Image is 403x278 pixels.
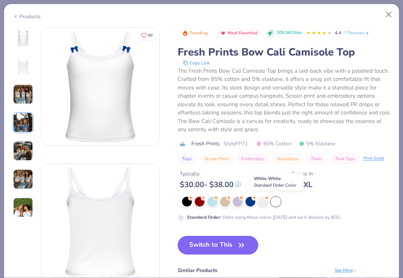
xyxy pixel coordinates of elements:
img: User generated content [13,198,33,218]
div: Order using these colors [DATE] and we’ll delivery by 8/31. [187,214,341,221]
img: Front [41,28,159,145]
div: Fresh Prints Bow Cali Camisole Top [178,45,391,59]
div: 4.4 Stars [306,27,332,39]
div: Similar Products [178,266,218,274]
img: brand logo [178,141,188,147]
a: 7 Reviews [344,29,370,36]
img: User generated content [13,84,33,104]
div: Products [13,13,41,20]
button: Tank Tops [331,154,360,164]
button: Screen Print [200,154,233,164]
img: User generated content [13,169,33,189]
span: 80 [148,34,153,37]
span: Style FP71 [224,140,248,148]
div: Print Guide [363,155,384,162]
span: Most Favorited [228,31,257,35]
img: Front [14,29,32,47]
img: Most Favorited sort [220,30,226,36]
div: Typically [180,170,241,178]
div: See More [335,267,357,274]
button: Sleeveless [272,154,303,164]
button: Like [138,30,156,41]
button: Badge Button [216,28,262,38]
strong: Standard Order : [187,214,221,220]
button: Badge Button [178,28,212,38]
img: User generated content [13,113,33,133]
span: Standard Order Color [254,182,296,188]
div: Comes In [291,170,313,178]
span: 205.5K Clicks [277,30,302,36]
button: copy to clipboard [181,59,212,67]
button: Switch to This [178,236,259,255]
span: Fresh Prints [191,140,220,148]
img: Trending sort [182,30,188,36]
img: User generated content [13,141,33,161]
button: Embroidery [237,154,269,164]
span: 95% Cotton [256,140,291,148]
div: $ 30.00 - $ 38.00 [180,180,241,189]
div: White White [250,173,304,190]
span: Trending [190,31,208,35]
button: Tops [178,154,196,164]
div: The Fresh Prints Bow Cali Camisole Top brings a laid-back vibe with a polished touch. Crafted fro... [178,67,391,134]
span: 4.4 [335,30,341,36]
button: Close [382,7,396,22]
img: Back [14,57,32,75]
span: 5% Elastane [299,140,335,148]
button: Tanks [306,154,327,164]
